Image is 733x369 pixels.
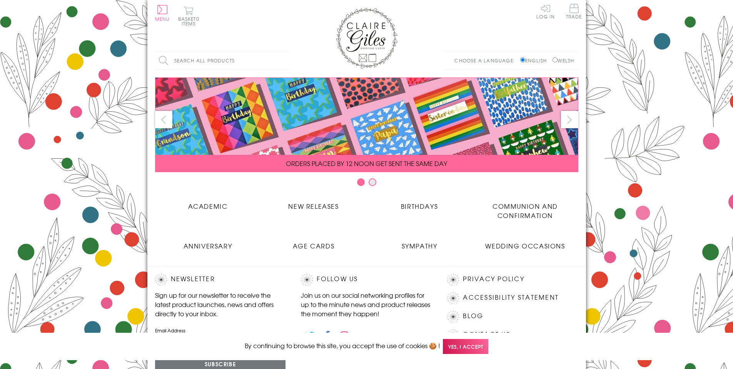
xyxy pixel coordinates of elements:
p: Choose a language: [454,57,519,64]
span: Communion and Confirmation [493,201,558,220]
a: New Releases [261,196,367,211]
button: Menu [155,5,170,21]
img: Claire Giles Greetings Cards [336,8,397,69]
input: Search all products [155,52,290,69]
h2: Newsletter [155,274,286,285]
button: next [561,111,578,128]
input: Search [282,52,290,69]
span: Menu [155,15,170,22]
span: ORDERS PLACED BY 12 NOON GET SENT THE SAME DAY [286,159,447,168]
label: English [520,57,551,64]
a: Privacy Policy [463,274,524,284]
a: Contact Us [463,329,510,340]
span: New Releases [288,201,339,211]
a: Blog [463,311,483,321]
span: Yes, I accept [443,339,488,354]
a: Log In [536,4,555,19]
span: Sympathy [402,241,437,250]
label: Welsh [553,57,574,64]
span: Wedding Occasions [485,241,565,250]
span: Birthdays [401,201,438,211]
a: Wedding Occasions [473,235,578,250]
input: Welsh [553,57,558,62]
a: Communion and Confirmation [473,196,578,220]
span: Anniversary [184,241,232,250]
a: Accessibility Statement [463,292,559,303]
button: Carousel Page 1 (Current Slide) [357,178,365,186]
span: 0 items [182,15,199,27]
a: Academic [155,196,261,211]
span: Trade [566,4,582,19]
a: Birthdays [367,196,473,211]
a: Age Cards [261,235,367,250]
span: Academic [188,201,228,211]
label: Email Address [155,327,286,334]
div: Carousel Pagination [155,178,578,190]
a: Trade [566,4,582,20]
button: Basket0 items [178,6,199,26]
input: English [520,57,525,62]
a: Sympathy [367,235,473,250]
button: prev [155,111,172,128]
a: Anniversary [155,235,261,250]
p: Join us on our social networking profiles for up to the minute news and product releases the mome... [301,290,432,318]
h2: Follow Us [301,274,432,285]
p: Sign up for our newsletter to receive the latest product launches, news and offers directly to yo... [155,290,286,318]
span: Age Cards [293,241,334,250]
button: Carousel Page 2 [369,178,376,186]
